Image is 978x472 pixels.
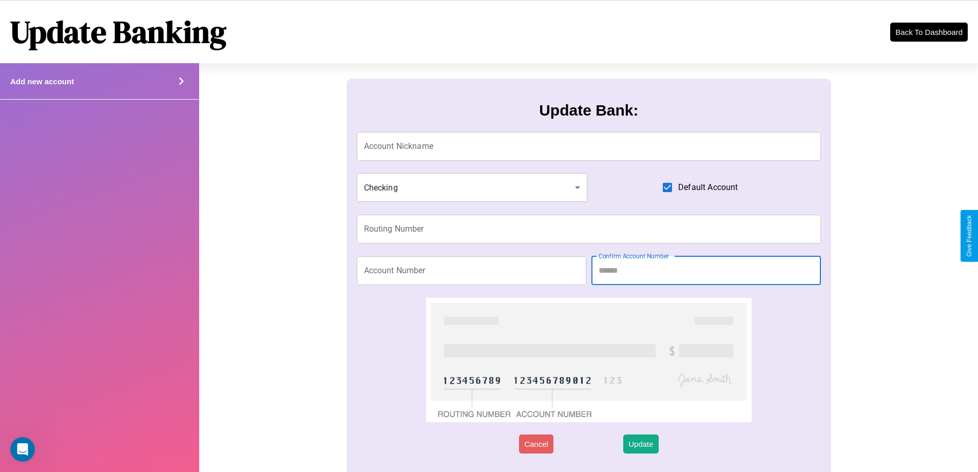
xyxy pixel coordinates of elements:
[539,102,638,119] h3: Update Bank:
[10,437,35,462] iframe: Intercom live chat
[678,181,738,194] span: Default Account
[599,252,669,260] label: Confirm Account Number
[10,11,226,53] h1: Update Banking
[519,435,553,454] button: Cancel
[10,77,74,86] h4: Add new account
[426,298,751,422] img: check
[623,435,658,454] button: Update
[357,173,588,202] div: Checking
[966,215,973,257] div: Give Feedback
[890,23,968,42] button: Back To Dashboard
